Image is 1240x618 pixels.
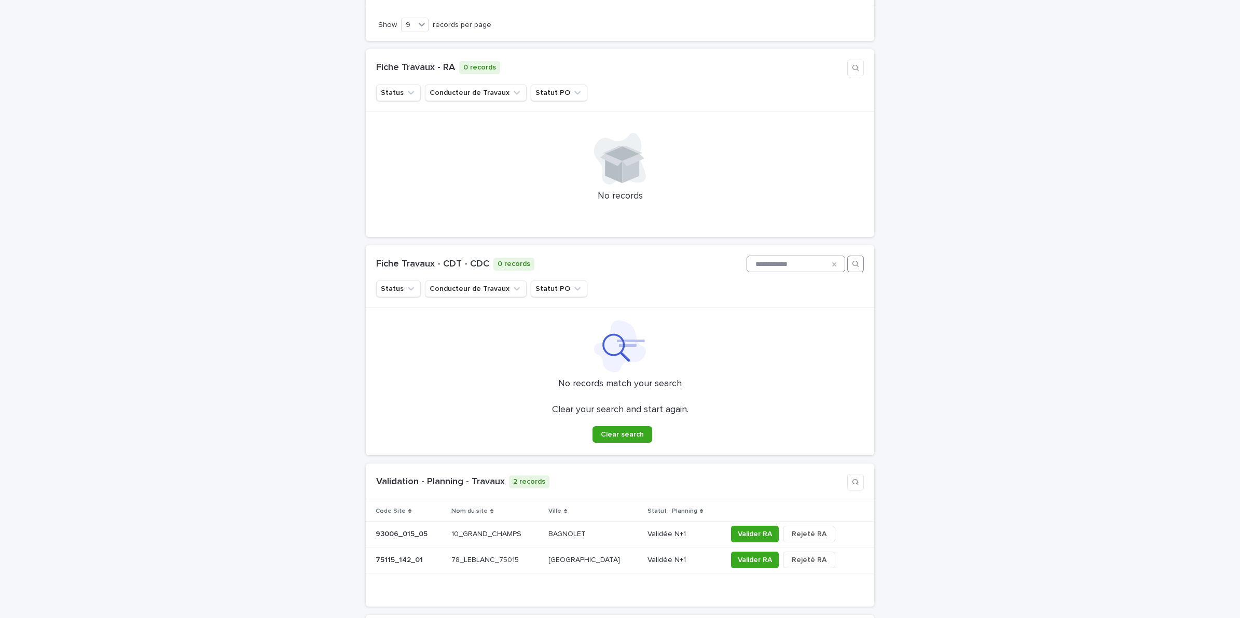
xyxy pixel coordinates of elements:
[376,280,421,297] button: Status
[372,191,868,202] p: No records
[376,505,406,517] p: Code Site
[366,547,874,573] tr: 75115_142_0175115_142_01 78_LEBLANC_7501578_LEBLANC_75015 [GEOGRAPHIC_DATA][GEOGRAPHIC_DATA] Vali...
[376,62,455,74] h1: Fiche Travaux - RA
[731,552,779,568] button: Valider RA
[451,528,523,539] p: 10_GRAND_CHAMPS
[378,378,862,390] p: No records match your search
[376,554,425,565] p: 75115_142_01
[366,521,874,547] tr: 93006_015_0593006_015_05 10_GRAND_CHAMPS10_GRAND_CHAMPS BAGNOLETBAGNOLET Validée N+1Valider RARej...
[376,528,430,539] p: 93006_015_05
[509,475,549,488] p: 2 records
[792,555,826,565] span: Rejeté RA
[601,431,644,438] span: Clear search
[451,554,521,565] p: 78_LEBLANC_75015
[376,477,505,486] a: Validation - Planning - Travaux
[647,505,697,517] p: Statut - Planning
[552,404,688,416] p: Clear your search and start again.
[531,280,587,297] button: Statut PO
[376,85,421,101] button: Status
[402,20,415,31] div: 9
[548,528,588,539] p: BAGNOLET
[647,530,719,539] p: Validée N+1
[783,552,835,568] button: Rejeté RA
[548,505,561,517] p: Ville
[433,21,491,30] p: records per page
[425,280,527,297] button: Conducteur de Travaux
[425,85,527,101] button: Conducteur de Travaux
[378,21,397,30] p: Show
[593,426,652,443] button: Clear search
[531,85,587,101] button: Statut PO
[459,61,500,74] p: 0 records
[548,554,622,565] p: [GEOGRAPHIC_DATA]
[647,556,719,565] p: Validée N+1
[376,259,489,270] h1: Fiche Travaux - CDT - CDC
[738,529,772,539] span: Valider RA
[738,555,772,565] span: Valider RA
[451,505,488,517] p: Nom du site
[493,258,534,271] p: 0 records
[731,526,779,542] button: Valider RA
[792,529,826,539] span: Rejeté RA
[783,526,835,542] button: Rejeté RA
